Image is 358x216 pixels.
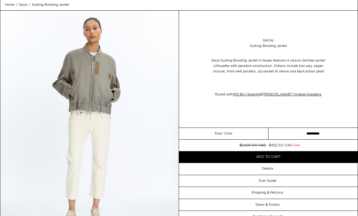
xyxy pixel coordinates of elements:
[293,143,300,148] span: Sale
[256,155,281,159] span: Add to cart
[29,2,31,8] span: /
[32,2,69,7] span: Suiting Bonding Jacket
[262,167,273,171] h3: Details
[215,131,221,136] span: Size
[19,2,28,7] span: Sacai
[263,38,274,43] a: Sacai
[269,143,292,148] span: $652.50 CAD
[259,179,276,183] h3: Size Guide
[19,2,28,8] a: Sacai
[5,2,15,7] span: Home
[5,2,15,8] a: Home
[255,203,280,207] h3: Taxes & Duties
[16,2,18,8] span: /
[252,191,283,195] h3: Shipping & Returns
[208,55,329,77] p: Sacai Suiting Bonding Jacket in taupe features a classic bomber jacket silhouette with paneled co...
[179,151,358,163] button: Add to cart
[221,131,232,136] span: / Color
[262,92,322,97] a: [PERSON_NAME] Vintage Sneakers
[215,92,322,97] span: Styled with &
[233,92,260,97] a: R13 Boy Straight
[32,2,69,8] a: Suiting Bonding Jacket
[250,43,287,49] div: Suiting Bonding Jacket
[240,143,266,148] s: $1,305.00 CAD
